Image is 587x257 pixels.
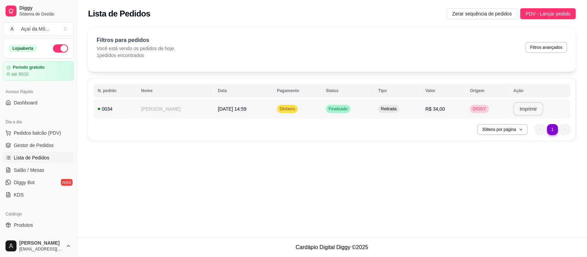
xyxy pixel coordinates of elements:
[19,11,71,17] span: Sistema de Gestão
[425,106,445,112] span: R$ 34,00
[509,84,570,98] th: Ação
[3,189,74,200] a: KDS
[3,209,74,220] div: Catálogo
[11,71,29,77] article: até 30/10
[513,102,543,116] button: Imprimir
[380,106,398,112] span: Retirada
[97,36,175,44] p: Filtros para pedidos
[98,105,133,112] div: 0034
[19,240,63,246] span: [PERSON_NAME]
[14,179,35,186] span: Diggy Bot
[53,44,68,53] button: Alterar Status
[94,84,137,98] th: N. pedido
[322,84,374,98] th: Status
[3,165,74,176] a: Salão / Mesas
[77,237,587,257] footer: Cardápio Digital Diggy © 2025
[3,152,74,163] a: Lista de Pedidos
[3,61,74,81] a: Período gratuitoaté 30/10
[3,116,74,127] div: Dia a dia
[327,106,349,112] span: Finalizado
[9,25,15,32] span: A
[531,121,574,138] nav: pagination navigation
[21,25,50,32] div: Açaí da Mô ...
[218,106,247,112] span: [DATE] 14:59
[3,97,74,108] a: Dashboard
[3,232,74,243] a: Complementos
[14,167,44,174] span: Salão / Mesas
[3,140,74,151] a: Gestor de Pedidos
[452,10,512,18] span: Zerar sequência de pedidos
[374,84,421,98] th: Tipo
[14,142,54,149] span: Gestor de Pedidos
[466,84,509,98] th: Origem
[14,222,33,228] span: Produtos
[3,220,74,231] a: Produtos
[214,84,273,98] th: Data
[88,8,150,19] h2: Lista de Pedidos
[19,246,63,252] span: [EMAIL_ADDRESS][DOMAIN_NAME]
[97,52,175,59] p: 1 pedidos encontrados
[547,124,558,135] li: pagination item 1 active
[273,84,322,98] th: Pagamento
[3,238,74,254] button: [PERSON_NAME][EMAIL_ADDRESS][DOMAIN_NAME]
[13,65,45,70] article: Período gratuito
[14,234,46,241] span: Complementos
[447,8,518,19] button: Zerar sequência de pedidos
[14,154,50,161] span: Lista de Pedidos
[137,84,214,98] th: Nome
[97,45,175,52] p: Você está vendo os pedidos de hoje.
[3,177,74,188] a: Diggy Botnovo
[3,86,74,97] div: Acesso Rápido
[14,130,61,136] span: Pedidos balcão (PDV)
[526,10,570,18] span: PDV - Lançar pedido
[14,191,24,198] span: KDS
[525,42,567,53] button: Filtros avançados
[9,45,37,52] div: Loja aberta
[3,127,74,138] button: Pedidos balcão (PDV)
[421,84,466,98] th: Valor
[471,106,488,112] span: DIGGY
[137,99,214,119] td: [PERSON_NAME]
[477,124,528,135] button: 30itens por página
[3,22,74,36] button: Select a team
[14,99,37,106] span: Dashboard
[520,8,576,19] button: PDV - Lançar pedido
[19,5,71,11] span: Diggy
[279,106,297,112] span: Dinheiro
[3,3,74,19] a: DiggySistema de Gestão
